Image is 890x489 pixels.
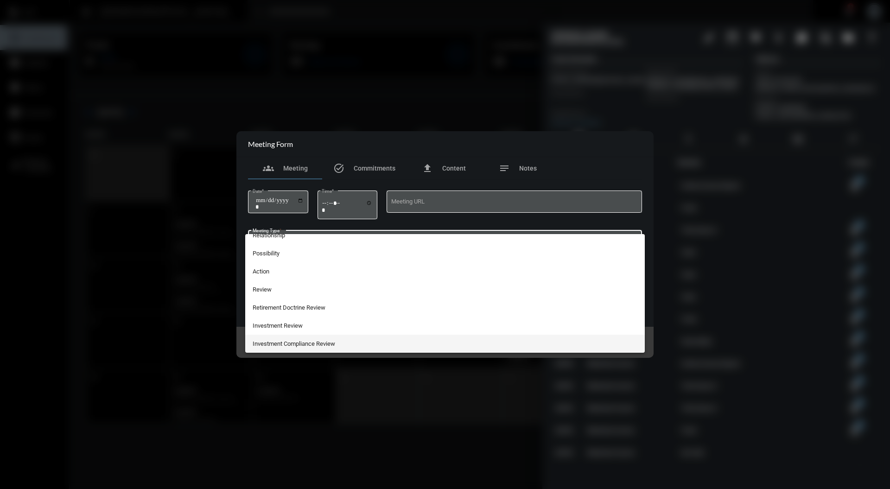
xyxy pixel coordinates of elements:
span: Retirement Doctrine Review [253,298,638,317]
span: Relationship [253,226,638,244]
span: Investment Compliance Review [253,335,638,353]
span: Investment Review [253,317,638,335]
span: Action [253,262,638,280]
span: Possibility [253,244,638,262]
span: Review [253,280,638,298]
